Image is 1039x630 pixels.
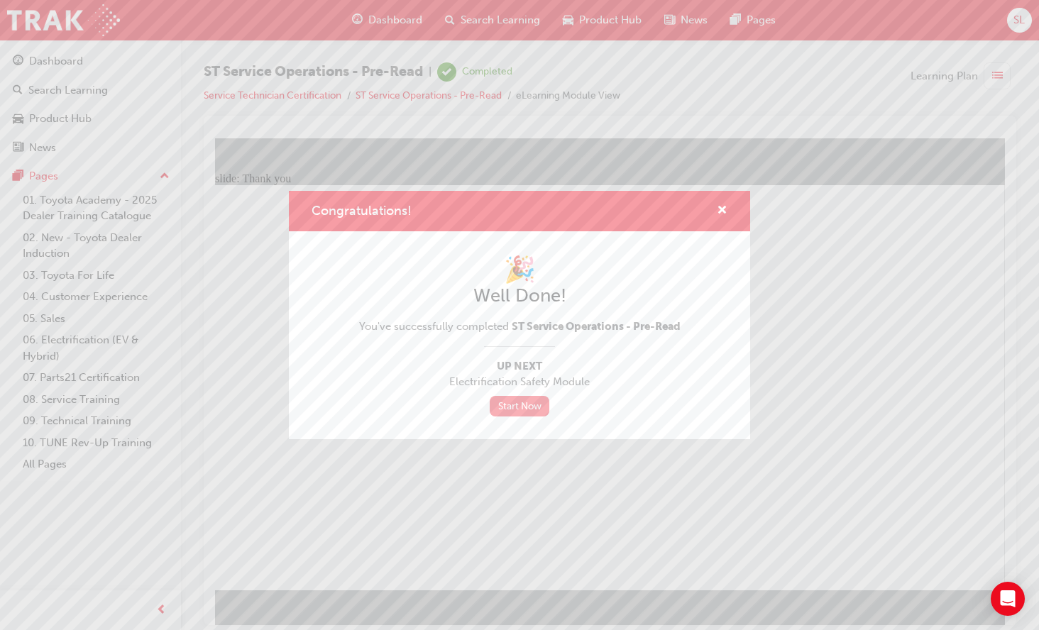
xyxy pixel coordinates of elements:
[991,582,1025,616] div: Open Intercom Messenger
[512,320,681,333] span: ST Service Operations - Pre-Read
[359,374,681,390] span: Electrification Safety Module
[490,396,549,416] a: Start Now
[717,202,727,220] button: cross-icon
[359,284,681,307] h2: Well Done!
[359,358,681,375] span: Up Next
[312,203,412,219] span: Congratulations!
[289,191,750,438] div: Congratulations!
[359,319,681,335] span: You've successfully completed
[359,254,681,285] h1: 🎉
[717,205,727,218] span: cross-icon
